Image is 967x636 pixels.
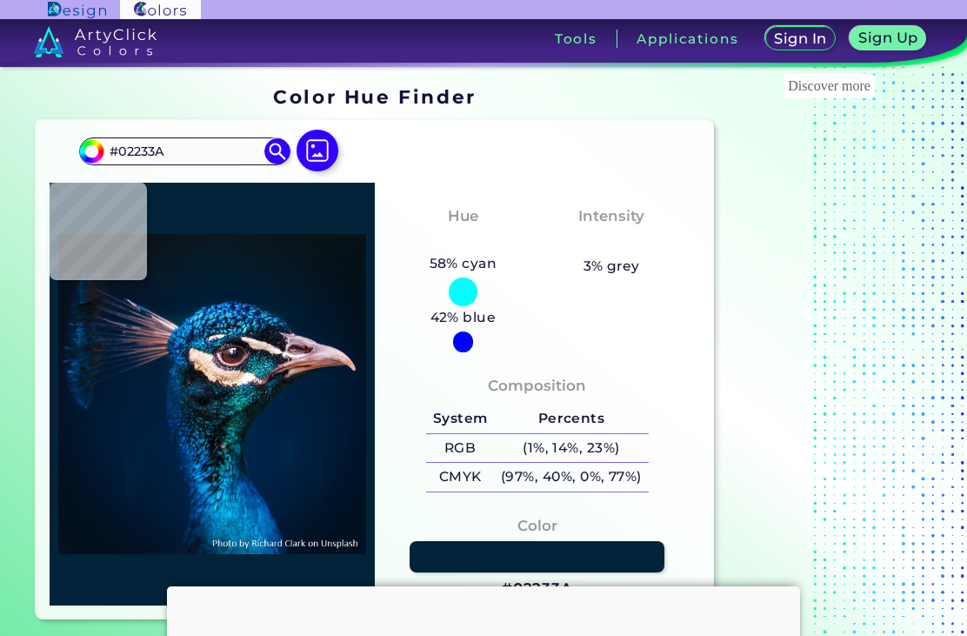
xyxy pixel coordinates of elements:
[494,463,648,492] h5: (97%, 40%, 0%, 77%)
[103,140,265,164] input: type color..
[426,405,494,433] h5: System
[273,84,476,110] h1: Color Hue Finder
[423,306,503,329] h5: 42% blue
[58,191,366,597] img: img_pavlin.jpg
[517,513,557,539] h4: Color
[423,252,504,275] h5: 58% cyan
[637,32,738,45] h3: Applications
[784,74,875,98] div: These are topics related to the article that might interest you
[852,27,924,50] a: Sign Up
[768,27,834,50] a: Sign In
[574,231,650,252] h3: Vibrant
[494,405,648,433] h5: Percents
[48,2,106,18] img: ArtyClick Design logo
[555,32,597,45] h3: Tools
[264,138,290,164] img: icon search
[578,204,644,229] h4: Intensity
[494,434,648,463] h5: (1%, 14%, 23%)
[860,31,916,44] h5: Sign Up
[34,26,157,57] img: logo_artyclick_colors_white.svg
[776,32,824,45] h5: Sign In
[297,130,338,171] img: icon picture
[584,255,640,278] h5: 3% grey
[426,434,494,463] h5: RGB
[448,204,478,229] h4: Hue
[502,579,573,599] h3: #02233A
[414,231,512,252] h3: Cyan-Blue
[488,373,586,398] h4: Composition
[426,463,494,492] h5: CMYK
